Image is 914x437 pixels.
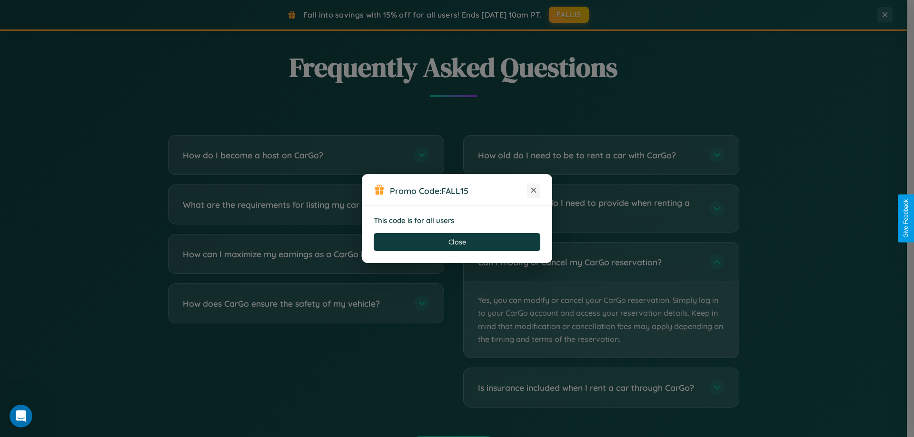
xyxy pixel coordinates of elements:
[390,185,527,196] h3: Promo Code:
[903,199,909,238] div: Give Feedback
[10,405,32,427] iframe: Intercom live chat
[374,233,540,251] button: Close
[441,185,468,196] b: FALL15
[374,216,454,225] strong: This code is for all users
